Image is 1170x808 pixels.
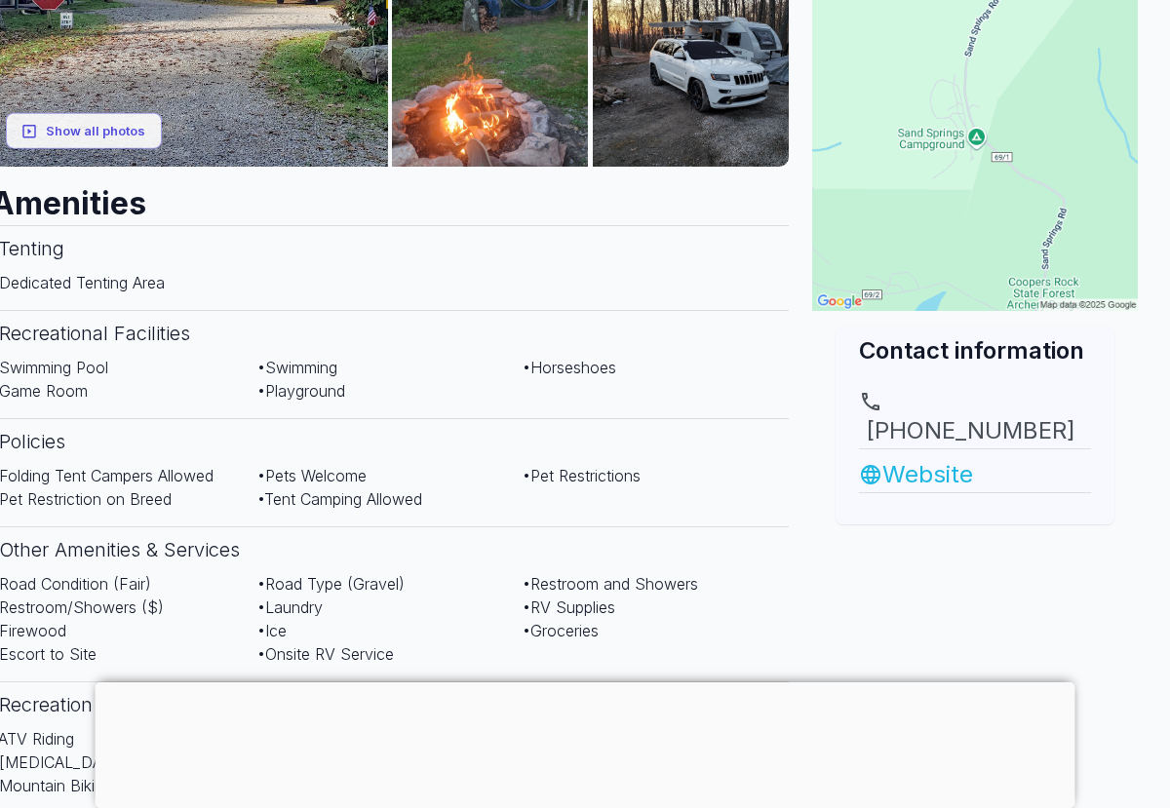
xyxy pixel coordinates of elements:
[523,597,615,617] span: • RV Supplies
[257,358,337,377] span: • Swimming
[523,358,616,377] span: • Horseshoes
[859,457,1091,492] a: Website
[859,334,1091,366] h2: Contact information
[523,621,599,640] span: • Groceries
[257,621,287,640] span: • Ice
[257,466,367,485] span: • Pets Welcome
[859,390,1091,448] a: [PHONE_NUMBER]
[257,381,345,401] span: • Playground
[257,644,394,664] span: • Onsite RV Service
[96,682,1075,803] iframe: Advertisement
[6,113,162,149] button: Show all photos
[812,524,1138,768] iframe: Advertisement
[257,597,323,617] span: • Laundry
[257,489,422,509] span: • Tent Camping Allowed
[257,574,405,594] span: • Road Type (Gravel)
[523,466,641,485] span: • Pet Restrictions
[523,574,698,594] span: • Restroom and Showers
